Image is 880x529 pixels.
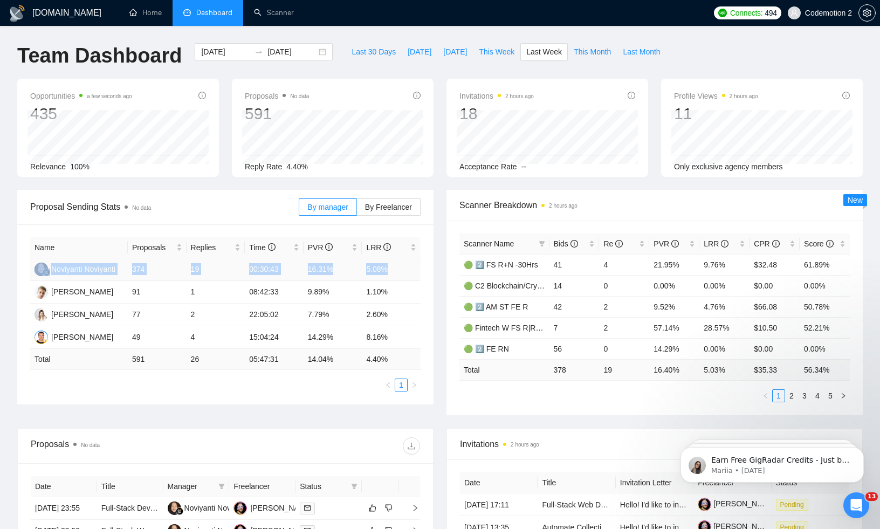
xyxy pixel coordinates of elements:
[762,393,769,399] span: left
[459,90,534,102] span: Invitations
[858,4,876,22] button: setting
[87,93,132,99] time: a few seconds ago
[362,326,421,349] td: 8.16%
[459,104,534,124] div: 18
[554,239,578,248] span: Bids
[128,281,187,304] td: 91
[35,287,113,296] a: DB[PERSON_NAME]
[268,243,276,251] span: info-circle
[730,93,758,99] time: 2 hours ago
[245,304,304,326] td: 22:05:02
[382,379,395,391] button: left
[649,254,699,275] td: 21.95%
[304,505,311,511] span: mail
[772,389,785,402] li: 1
[812,390,823,402] a: 4
[542,500,857,509] a: Full-Stack Web Developer Needed for Secure AI-Powered Witness Statement Portal (UK Law)
[464,324,602,332] a: 🟢 Fintech W FS R|RN+N (Golovach FS)
[349,478,360,494] span: filter
[615,240,623,248] span: info-circle
[699,317,750,338] td: 28.57%
[97,476,163,497] th: Title
[698,498,711,511] img: c1JHdaSHkt7dcrcq9EHYceG5-wnZmozaSCRwPR4S2LomExydTc-TLZg6qEo8We9I8Q
[201,46,250,58] input: Start date
[408,46,431,58] span: [DATE]
[187,237,245,258] th: Replies
[574,46,611,58] span: This Month
[254,8,294,17] a: searchScanner
[51,263,115,275] div: Noviyanti Noviyanti
[718,9,727,17] img: upwork-logo.png
[721,240,728,248] span: info-circle
[168,503,249,512] a: NNNoviyanti Noviyanti
[568,43,617,60] button: This Month
[617,43,666,60] button: Last Month
[51,331,113,343] div: [PERSON_NAME]
[403,442,420,450] span: download
[408,379,421,391] li: Next Page
[649,317,699,338] td: 57.14%
[549,254,600,275] td: 41
[699,338,750,359] td: 0.00%
[538,493,615,516] td: Full-Stack Web Developer Needed for Secure AI-Powered Witness Statement Portal (UK Law)
[842,92,850,99] span: info-circle
[786,390,797,402] a: 2
[290,93,309,99] span: No data
[754,239,779,248] span: CPR
[800,359,850,380] td: 56.34 %
[362,304,421,326] td: 2.60%
[382,379,395,391] li: Previous Page
[759,389,772,402] button: left
[750,317,800,338] td: $10.50
[473,43,520,60] button: This Week
[176,507,183,515] img: gigradar-bm.png
[233,503,312,512] a: YG[PERSON_NAME]
[245,326,304,349] td: 15:04:24
[804,239,833,248] span: Score
[759,389,772,402] li: Previous Page
[840,393,847,399] span: right
[183,9,191,16] span: dashboard
[549,275,600,296] td: 14
[776,500,813,509] a: Pending
[216,478,227,494] span: filter
[699,359,750,380] td: 5.03 %
[255,47,263,56] span: swap-right
[699,275,750,296] td: 0.00%
[549,338,600,359] td: 56
[35,310,113,318] a: DK[PERSON_NAME]
[649,275,699,296] td: 0.00%
[402,43,437,60] button: [DATE]
[699,254,750,275] td: 9.76%
[837,389,850,402] button: right
[187,349,245,370] td: 26
[233,501,247,515] img: YG
[366,243,391,252] span: LRR
[229,476,295,497] th: Freelancer
[674,90,758,102] span: Profile Views
[300,480,347,492] span: Status
[460,472,538,493] th: Date
[800,254,850,275] td: 61.89%
[245,281,304,304] td: 08:42:33
[413,92,421,99] span: info-circle
[31,497,97,520] td: [DATE] 23:55
[366,501,379,514] button: like
[460,493,538,516] td: [DATE] 17:11
[383,243,391,251] span: info-circle
[526,46,562,58] span: Last Week
[750,254,800,275] td: $32.48
[800,317,850,338] td: 52.21%
[599,254,649,275] td: 4
[443,46,467,58] span: [DATE]
[859,9,875,17] span: setting
[464,239,514,248] span: Scanner Name
[128,237,187,258] th: Proposals
[520,43,568,60] button: Last Week
[395,379,407,391] a: 1
[245,258,304,281] td: 00:30:43
[9,5,26,22] img: logo
[459,359,549,380] td: Total
[824,390,836,402] a: 5
[750,275,800,296] td: $0.00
